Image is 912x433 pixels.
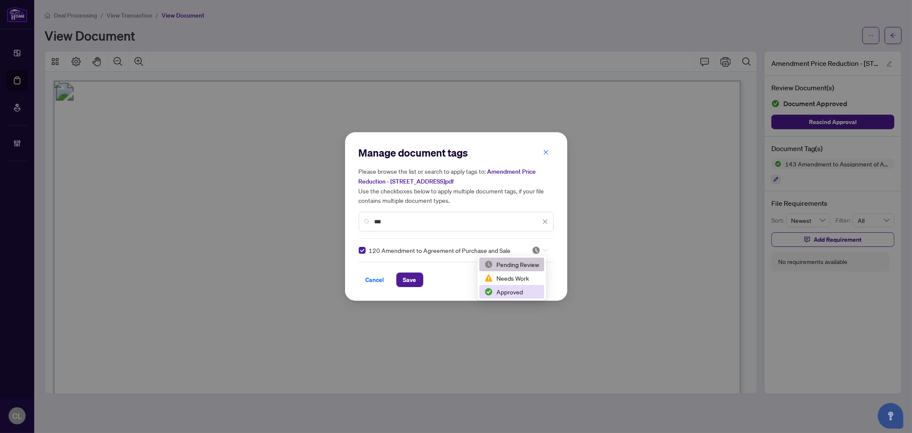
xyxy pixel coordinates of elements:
[359,273,391,287] button: Cancel
[484,260,539,269] div: Pending Review
[366,273,384,287] span: Cancel
[479,258,544,271] div: Pending Review
[369,246,511,255] span: 120 Amendment to Agreement of Purchase and Sale
[484,273,539,283] div: Needs Work
[878,403,903,429] button: Open asap
[532,246,540,255] img: status
[484,288,493,296] img: status
[484,287,539,297] div: Approved
[359,146,554,160] h2: Manage document tags
[479,285,544,299] div: Approved
[403,273,416,287] span: Save
[359,166,554,205] h5: Please browse the list or search to apply tags to: Use the checkboxes below to apply multiple doc...
[484,260,493,269] img: status
[484,274,493,282] img: status
[543,149,549,155] span: close
[532,246,548,255] span: Pending Review
[542,219,548,225] span: close
[396,273,423,287] button: Save
[479,271,544,285] div: Needs Work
